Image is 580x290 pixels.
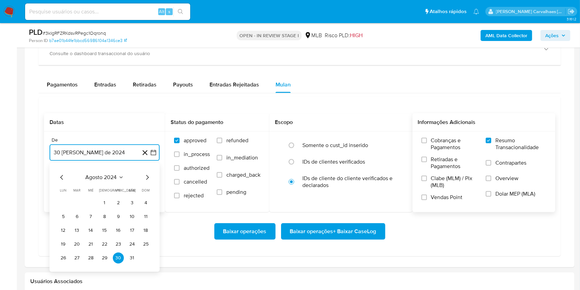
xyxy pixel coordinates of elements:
[237,31,302,40] p: OPEN - IN REVIEW STAGE I
[29,27,43,38] b: PLD
[430,8,466,15] span: Atalhos rápidos
[29,38,48,44] b: Person ID
[43,30,106,37] span: # 3kIgRFZRKdsvRPegc1Oqronq
[473,9,479,14] a: Notificações
[481,30,532,41] button: AML Data Collector
[304,32,322,39] div: MLB
[540,30,570,41] button: Ações
[159,8,164,15] span: Alt
[567,16,577,22] span: 3.161.2
[325,32,363,39] span: Risco PLD:
[30,278,569,285] h2: Usuários Associados
[49,38,127,44] a: b7ae01b44fe1bbcd56986104a1346ce3
[173,7,187,17] button: search-icon
[568,8,575,15] a: Sair
[25,7,190,16] input: Pesquise usuários ou casos...
[350,31,363,39] span: HIGH
[545,30,559,41] span: Ações
[485,30,527,41] b: AML Data Collector
[496,8,566,15] p: sara.carvalhaes@mercadopago.com.br
[168,8,170,15] span: s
